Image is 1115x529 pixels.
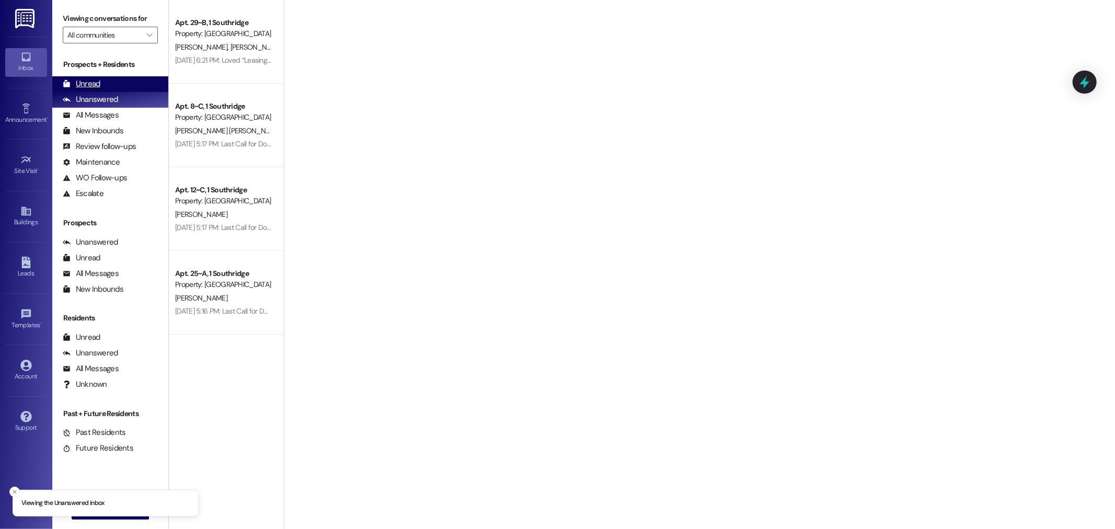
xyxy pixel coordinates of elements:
[175,268,272,279] div: Apt. 25~A, 1 Southridge
[5,254,47,282] a: Leads
[63,10,158,27] label: Viewing conversations for
[47,114,48,122] span: •
[175,112,272,123] div: Property: [GEOGRAPHIC_DATA]
[63,157,120,168] div: Maintenance
[63,125,123,136] div: New Inbounds
[63,379,107,390] div: Unknown
[63,237,118,248] div: Unanswered
[63,252,100,263] div: Unread
[175,101,272,112] div: Apt. 8~C, 1 Southridge
[63,172,127,183] div: WO Follow-ups
[175,42,231,52] span: [PERSON_NAME]
[63,427,126,438] div: Past Residents
[52,313,168,324] div: Residents
[63,363,119,374] div: All Messages
[63,268,119,279] div: All Messages
[146,31,152,39] i: 
[21,499,105,508] p: Viewing the Unanswered inbox
[38,166,39,173] span: •
[52,217,168,228] div: Prospects
[175,185,272,195] div: Apt. 12~C, 1 Southridge
[230,42,285,52] span: [PERSON_NAME]
[40,320,42,327] span: •
[63,332,100,343] div: Unread
[52,59,168,70] div: Prospects + Residents
[5,408,47,436] a: Support
[175,306,338,316] div: [DATE] 5:16 PM: Last Call for Donuts!!!❤️❤️😍😍🍩🍩
[5,151,47,179] a: Site Visit •
[175,279,272,290] div: Property: [GEOGRAPHIC_DATA]
[175,28,272,39] div: Property: [GEOGRAPHIC_DATA]
[175,195,272,206] div: Property: [GEOGRAPHIC_DATA]
[63,141,136,152] div: Review follow-ups
[175,223,337,232] div: [DATE] 5:17 PM: Last Call for Donuts!!!❤️❤️😍😍🍩🍩
[5,356,47,385] a: Account
[175,126,281,135] span: [PERSON_NAME] [PERSON_NAME]
[175,139,337,148] div: [DATE] 5:17 PM: Last Call for Donuts!!!❤️❤️😍😍🍩🍩
[52,408,168,419] div: Past + Future Residents
[63,348,118,359] div: Unanswered
[5,48,47,76] a: Inbox
[63,188,104,199] div: Escalate
[175,210,227,219] span: [PERSON_NAME]
[175,17,272,28] div: Apt. 29~B, 1 Southridge
[63,110,119,121] div: All Messages
[5,305,47,333] a: Templates •
[15,9,37,28] img: ResiDesk Logo
[175,293,227,303] span: [PERSON_NAME]
[67,27,141,43] input: All communities
[63,443,133,454] div: Future Residents
[63,284,123,295] div: New Inbounds
[5,202,47,231] a: Buildings
[63,94,118,105] div: Unanswered
[9,487,20,497] button: Close toast
[63,78,100,89] div: Unread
